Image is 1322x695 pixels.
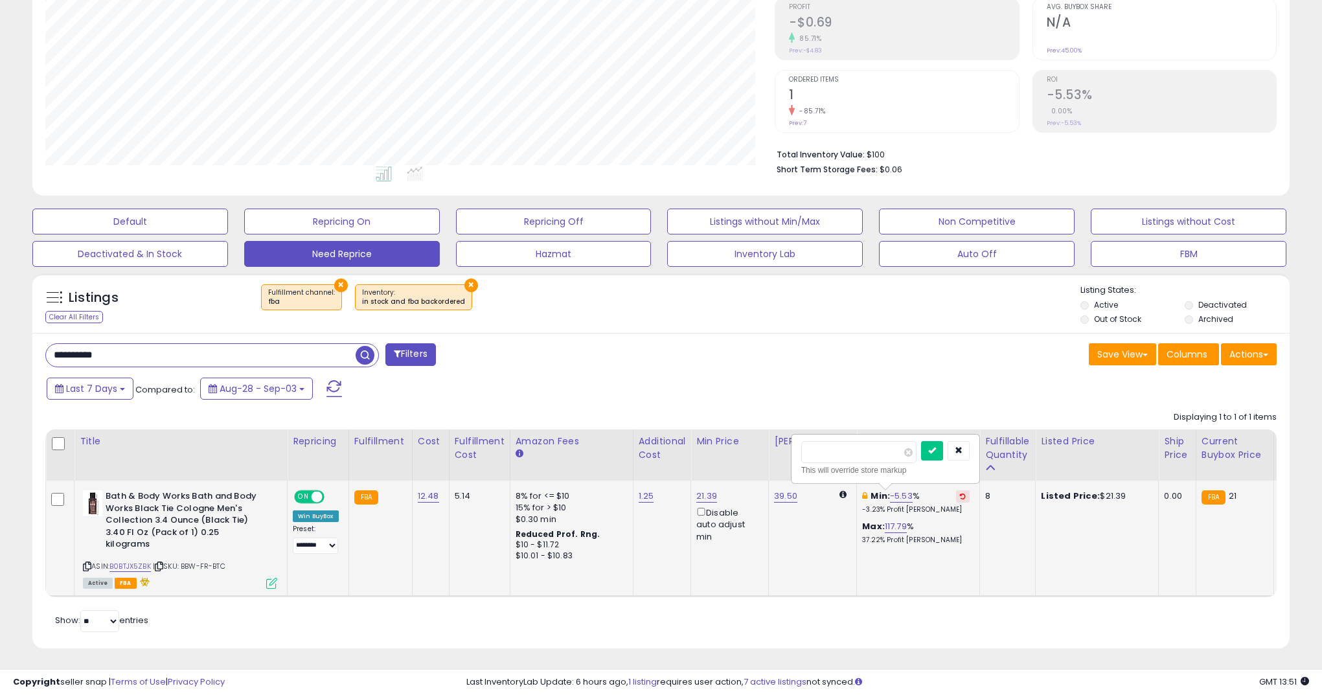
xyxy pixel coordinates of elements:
b: Bath & Body Works Bath and Body Works Black Tie Cologne Men's Collection 3.4 Ounce (Black Tie) 3.... [106,490,263,554]
label: Active [1094,299,1118,310]
button: × [464,279,478,292]
a: B0BTJX5ZBK [109,561,151,572]
small: Amazon Fees. [516,448,523,460]
div: Displaying 1 to 1 of 1 items [1174,411,1277,424]
h2: -$0.69 [789,15,1018,32]
button: Last 7 Days [47,378,133,400]
i: hazardous material [137,577,150,586]
p: -3.23% Profit [PERSON_NAME] [862,505,970,514]
h2: 1 [789,87,1018,105]
label: Deactivated [1198,299,1247,310]
div: $0.30 min [516,514,623,525]
div: Additional Cost [639,435,686,462]
div: [PERSON_NAME] [774,435,851,448]
a: 1.25 [639,490,654,503]
b: Listed Price: [1041,490,1100,502]
div: Cost [418,435,444,448]
div: Win BuyBox [293,510,339,522]
button: × [334,279,348,292]
p: Listing States: [1080,284,1290,297]
button: Default [32,209,228,234]
button: Inventory Lab [667,241,863,267]
a: 12.48 [418,490,439,503]
li: $100 [777,146,1267,161]
span: Fulfillment channel : [268,288,335,307]
a: 39.50 [774,490,797,503]
span: Profit [789,4,1018,11]
div: Ship Price [1164,435,1190,462]
div: Min Price [696,435,763,448]
button: Columns [1158,343,1219,365]
span: Inventory : [362,288,465,307]
span: | SKU: BBW-FR-BTC [153,561,225,571]
strong: Copyright [13,676,60,688]
span: OFF [323,492,343,503]
span: Aug-28 - Sep-03 [220,382,297,395]
div: seller snap | | [13,676,225,689]
small: FBA [354,490,378,505]
small: Prev: -5.53% [1047,119,1081,127]
button: Save View [1089,343,1156,365]
div: 8 [985,490,1025,502]
span: Columns [1167,348,1207,361]
div: fba [268,297,335,306]
div: Fulfillable Quantity [985,435,1030,462]
small: FBA [1202,490,1225,505]
div: This will override store markup [801,464,970,477]
span: Compared to: [135,383,195,396]
span: All listings currently available for purchase on Amazon [83,578,113,589]
small: 0.00% [1047,106,1073,116]
span: Show: entries [55,614,148,626]
small: 85.71% [795,34,821,43]
small: Prev: 45.00% [1047,47,1082,54]
button: Listings without Cost [1091,209,1286,234]
button: Deactivated & In Stock [32,241,228,267]
div: % [862,490,970,514]
button: Filters [385,343,436,366]
img: 31LmTzEzksL._SL40_.jpg [83,490,102,516]
div: 8% for <= $10 [516,490,623,502]
a: 21.39 [696,490,717,503]
button: Repricing On [244,209,440,234]
div: Repricing [293,435,343,448]
button: FBM [1091,241,1286,267]
button: Repricing Off [456,209,652,234]
span: ON [295,492,312,503]
button: Actions [1221,343,1277,365]
button: Non Competitive [879,209,1075,234]
b: Reduced Prof. Rng. [516,529,600,540]
button: Auto Off [879,241,1075,267]
th: The percentage added to the cost of goods (COGS) that forms the calculator for Min & Max prices. [857,429,980,481]
span: FBA [115,578,137,589]
div: ASIN: [83,490,277,587]
div: Preset: [293,525,339,554]
h2: N/A [1047,15,1276,32]
div: in stock and fba backordered [362,297,465,306]
span: Ordered Items [789,76,1018,84]
small: Prev: -$4.83 [789,47,822,54]
button: Listings without Min/Max [667,209,863,234]
div: Current Buybox Price [1202,435,1268,462]
span: $0.06 [880,163,902,176]
span: ROI [1047,76,1276,84]
div: $10.01 - $10.83 [516,551,623,562]
div: Disable auto adjust min [696,505,758,543]
b: Total Inventory Value: [777,149,865,160]
span: 2025-09-12 13:51 GMT [1259,676,1309,688]
a: -5.53 [890,490,913,503]
div: $21.39 [1041,490,1148,502]
label: Archived [1198,313,1233,325]
div: Fulfillment Cost [455,435,505,462]
div: Last InventoryLab Update: 6 hours ago, requires user action, not synced. [466,676,1309,689]
a: Terms of Use [111,676,166,688]
div: Amazon Fees [516,435,628,448]
span: 21 [1229,490,1237,502]
div: Fulfillment [354,435,407,448]
a: Privacy Policy [168,676,225,688]
div: % [862,521,970,545]
a: 7 active listings [744,676,806,688]
h5: Listings [69,289,119,307]
span: Avg. Buybox Share [1047,4,1276,11]
span: Last 7 Days [66,382,117,395]
div: Clear All Filters [45,311,103,323]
